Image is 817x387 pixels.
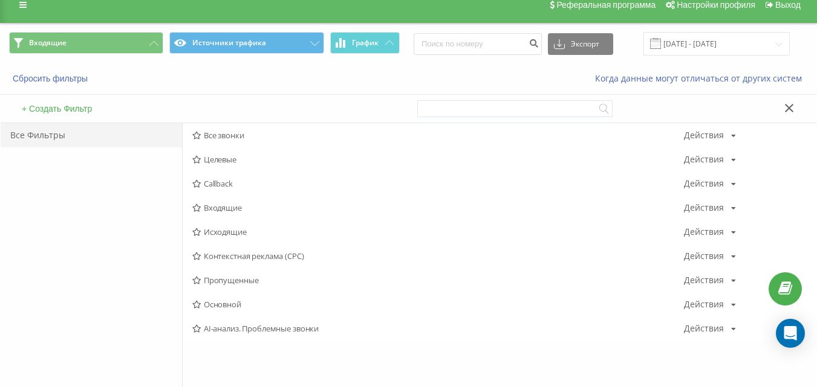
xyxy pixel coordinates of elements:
div: Все Фильтры [1,123,182,147]
span: Все звонки [192,131,684,139]
span: График [352,39,379,47]
span: Входящие [192,203,684,212]
button: + Создать Фильтр [18,103,96,114]
div: Действия [684,324,724,333]
button: Входящие [9,32,163,54]
div: Действия [684,203,724,212]
div: Действия [684,300,724,309]
span: AI-анализ. Проблемные звонки [192,324,684,333]
span: Основной [192,300,684,309]
button: Сбросить фильтры [9,73,94,84]
div: Действия [684,228,724,236]
button: Источники трафика [169,32,324,54]
span: Входящие [29,38,67,48]
button: Закрыть [781,103,798,115]
div: Действия [684,179,724,188]
span: Контекстная реклама (CPC) [192,252,684,260]
div: Действия [684,276,724,284]
button: График [330,32,400,54]
div: Действия [684,155,724,164]
button: Экспорт [548,33,613,55]
span: Исходящие [192,228,684,236]
span: Callback [192,179,684,188]
span: Целевые [192,155,684,164]
span: Пропущенные [192,276,684,284]
input: Поиск по номеру [414,33,542,55]
a: Когда данные могут отличаться от других систем [595,72,808,84]
div: Open Intercom Messenger [776,319,805,348]
div: Действия [684,131,724,139]
div: Действия [684,252,724,260]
